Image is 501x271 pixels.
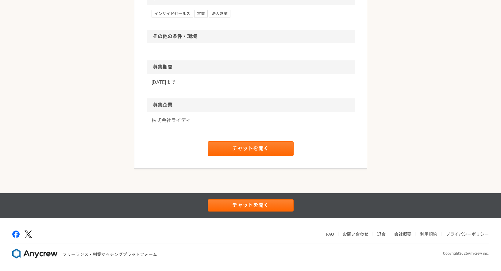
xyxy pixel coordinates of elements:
p: Copyright 2025 Anycrew inc. [443,251,489,256]
img: 8DqYSo04kwAAAAASUVORK5CYII= [12,249,58,258]
h2: その他の条件・環境 [147,30,355,43]
p: フリーランス・副業マッチングプラットフォーム [63,251,157,258]
a: 利用規約 [420,232,437,237]
a: 会社概要 [394,232,411,237]
a: チャットを開く [208,141,294,156]
a: プライバシーポリシー [446,232,489,237]
span: 法人営業 [209,10,230,17]
h2: 募集企業 [147,98,355,112]
h2: 募集期間 [147,60,355,74]
a: FAQ [326,232,334,237]
a: チャットを開く [208,199,294,212]
span: インサイドセールス [152,10,193,17]
img: x-391a3a86.png [25,231,32,238]
p: [DATE]まで [152,79,350,86]
a: 退会 [377,232,386,237]
a: 株式会社ライディ [152,117,350,124]
a: お問い合わせ [343,232,368,237]
img: facebook-2adfd474.png [12,231,20,238]
span: 営業 [194,10,208,17]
